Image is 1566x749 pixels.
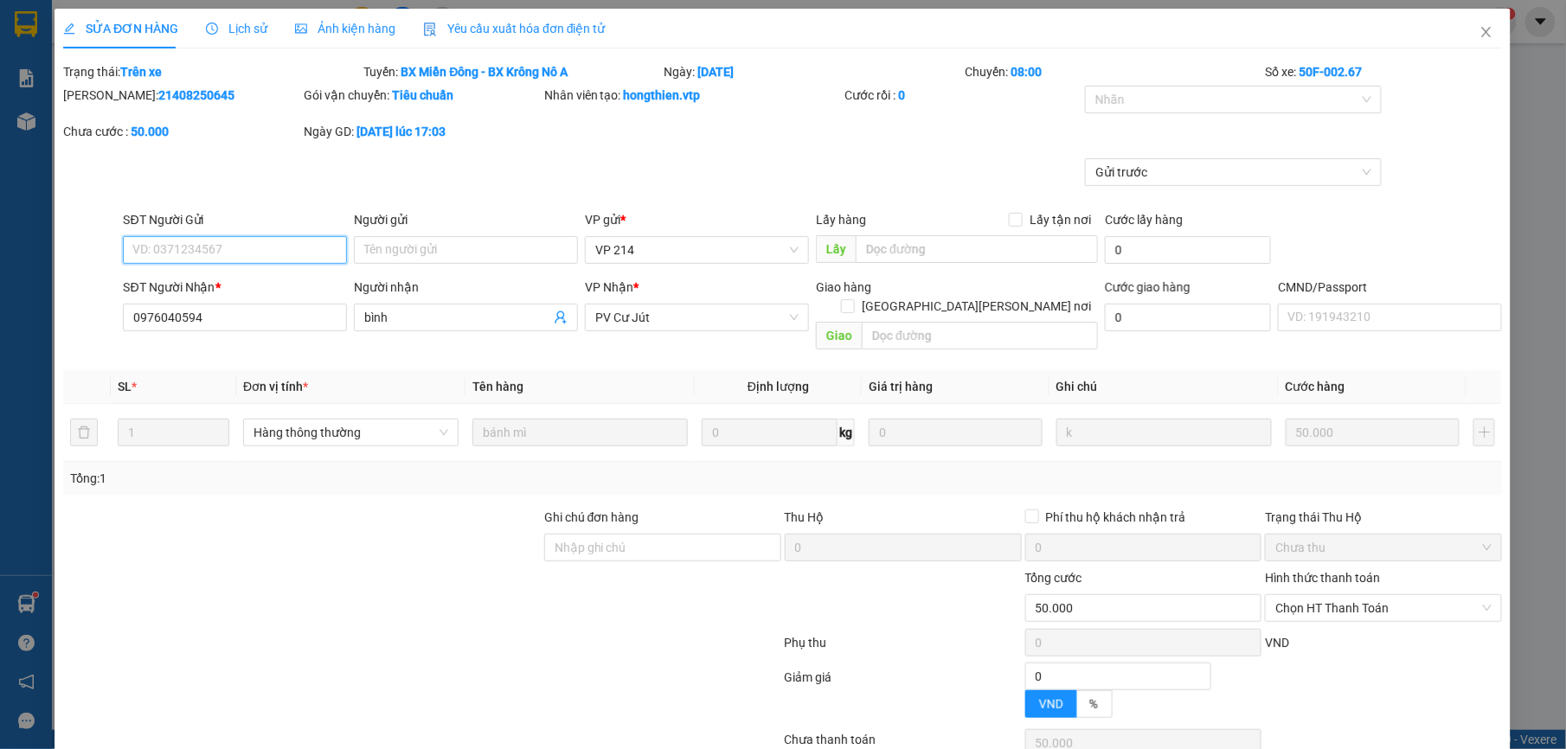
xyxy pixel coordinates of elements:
b: BX Miền Đông - BX Krông Nô A [401,65,568,79]
span: VND [1266,636,1290,650]
span: 17:13:39 [DATE] [164,78,244,91]
input: Dọc đường [863,322,1099,349]
div: CMND/Passport [1279,278,1503,297]
b: Trên xe [120,65,162,79]
span: [GEOGRAPHIC_DATA][PERSON_NAME] nơi [855,297,1098,316]
div: Chuyến: [963,62,1263,81]
div: Ngày GD: [304,122,541,141]
input: Cước giao hàng [1105,304,1271,331]
b: 21408250645 [158,88,234,102]
span: Lịch sử [206,22,267,35]
div: Trạng thái Thu Hộ [1266,508,1503,527]
button: delete [70,419,98,446]
span: VP Nhận [586,280,634,294]
input: 0 [869,419,1043,446]
button: Close [1463,9,1511,57]
div: Giảm giá [783,668,1024,726]
span: VP 214 [596,237,799,263]
div: Tuyến: [363,62,663,81]
div: Người nhận [355,278,579,297]
span: Chưa thu [1276,535,1492,560]
b: 50.000 [131,125,169,138]
span: Chọn HT Thanh Toán [1276,595,1492,621]
span: Giao hàng [817,280,872,294]
label: Cước giao hàng [1105,280,1191,294]
b: 50F-002.67 [1300,65,1363,79]
b: [DATE] lúc 17:03 [356,125,446,138]
span: SL [119,380,132,394]
span: Cước hàng [1286,380,1345,394]
div: Nhân viên tạo: [544,86,841,105]
strong: CÔNG TY TNHH [GEOGRAPHIC_DATA] 214 QL13 - P.26 - Q.BÌNH THẠNH - TP HCM 1900888606 [45,28,140,93]
div: Phụ thu [783,633,1024,663]
div: Cước rồi : [844,86,1081,105]
span: Giá trị hàng [869,380,933,394]
input: 0 [1286,419,1460,446]
span: VND [1039,697,1063,711]
span: Ảnh kiện hàng [295,22,395,35]
div: SĐT Người Gửi [124,210,348,229]
div: Gói vận chuyển: [304,86,541,105]
span: Định lượng [748,380,809,394]
div: Chưa cước : [63,122,300,141]
span: VP 214 [174,121,202,131]
b: 0 [898,88,905,102]
span: Lấy tận nơi [1023,210,1098,229]
span: Hàng thông thường [254,419,448,445]
b: Tiêu chuẩn [392,88,453,102]
input: VD: Bàn, Ghế [472,419,688,446]
img: logo [17,39,40,82]
span: Nơi gửi: [17,120,35,145]
span: Lấy [817,235,857,263]
strong: BIÊN NHẬN GỬI HÀNG HOÁ [60,104,201,117]
input: Cước lấy hàng [1105,236,1271,264]
span: Đơn vị tính [243,380,308,394]
span: close [1480,25,1494,39]
span: clock-circle [206,22,218,35]
input: Dọc đường [857,235,1099,263]
span: Yêu cầu xuất hóa đơn điện tử [423,22,606,35]
div: Trạng thái: [61,62,362,81]
label: Cước lấy hàng [1105,213,1183,227]
span: kg [838,419,855,446]
b: hongthien.vtp [624,88,701,102]
span: edit [63,22,75,35]
span: PV Cư Jút [596,304,799,330]
div: SĐT Người Nhận [124,278,348,297]
span: CJ08250219 [175,65,244,78]
span: Nơi nhận: [132,120,160,145]
span: user-add [555,310,568,324]
span: Tổng cước [1025,571,1082,585]
div: [PERSON_NAME]: [63,86,300,105]
div: Ngày: [663,62,963,81]
b: 08:00 [1011,65,1042,79]
th: Ghi chú [1049,370,1279,404]
span: Tên hàng [472,380,523,394]
span: Thu Hộ [785,510,825,524]
span: Lấy hàng [817,213,867,227]
input: Ghi chú đơn hàng [544,534,781,561]
span: % [1090,697,1099,711]
span: Phí thu hộ khách nhận trả [1039,508,1193,527]
span: Gửi trước [1095,159,1371,185]
button: plus [1473,419,1496,446]
span: picture [295,22,307,35]
label: Hình thức thanh toán [1266,571,1381,585]
div: Người gửi [355,210,579,229]
img: icon [423,22,437,36]
div: VP gửi [586,210,810,229]
span: SỬA ĐƠN HÀNG [63,22,178,35]
b: [DATE] [698,65,735,79]
span: Giao [817,322,863,349]
input: Ghi Chú [1056,419,1272,446]
label: Ghi chú đơn hàng [544,510,639,524]
div: Tổng: 1 [70,469,605,488]
div: Số xe: [1264,62,1505,81]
